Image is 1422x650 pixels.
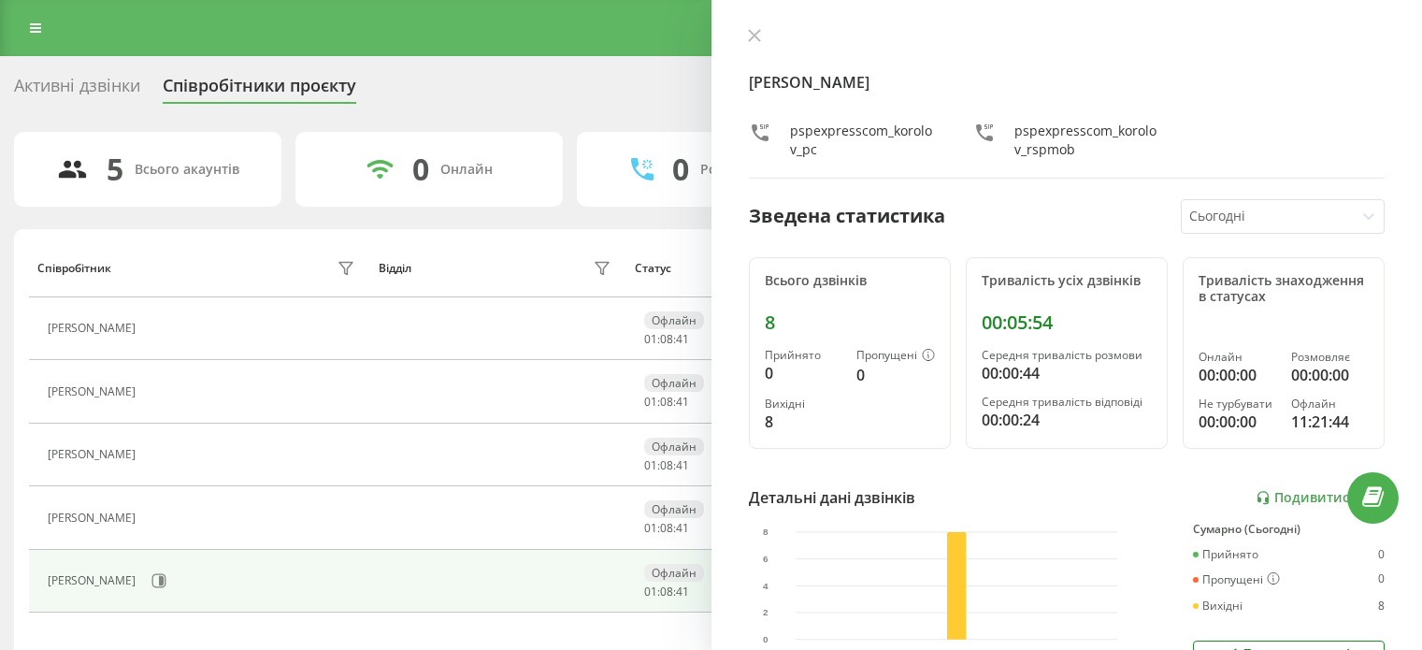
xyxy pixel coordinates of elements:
[135,162,239,178] div: Всього акаунтів
[379,262,411,275] div: Відділ
[644,374,704,392] div: Офлайн
[48,512,140,525] div: [PERSON_NAME]
[749,71,1386,94] h4: [PERSON_NAME]
[749,486,915,509] div: Детальні дані дзвінків
[644,396,689,409] div: : :
[672,152,689,187] div: 0
[763,608,768,618] text: 2
[1199,411,1276,433] div: 00:00:00
[1193,599,1242,613] div: Вихідні
[644,394,657,410] span: 01
[1291,411,1369,433] div: 11:21:44
[676,331,689,347] span: 41
[644,438,704,455] div: Офлайн
[644,331,657,347] span: 01
[676,584,689,599] span: 41
[1291,351,1369,364] div: Розмовляє
[765,273,935,289] div: Всього дзвінків
[982,396,1152,409] div: Середня тривалість відповіді
[982,349,1152,362] div: Середня тривалість розмови
[107,152,123,187] div: 5
[765,362,841,384] div: 0
[440,162,493,178] div: Онлайн
[1199,397,1276,411] div: Не турбувати
[48,574,140,587] div: [PERSON_NAME]
[982,311,1152,334] div: 00:05:54
[14,76,140,105] div: Активні дзвінки
[765,397,841,411] div: Вихідні
[644,311,704,329] div: Офлайн
[1199,351,1276,364] div: Онлайн
[163,76,356,105] div: Співробітники проєкту
[660,457,673,473] span: 08
[644,520,657,536] span: 01
[1291,397,1369,411] div: Офлайн
[644,584,657,599] span: 01
[763,527,768,538] text: 8
[856,364,935,386] div: 0
[1199,364,1276,386] div: 00:00:00
[856,349,935,364] div: Пропущені
[763,581,768,591] text: 4
[1256,490,1385,506] a: Подивитись звіт
[982,409,1152,431] div: 00:00:24
[1358,544,1403,589] iframe: Intercom live chat
[676,394,689,410] span: 41
[644,459,689,472] div: : :
[1378,599,1385,613] div: 8
[1199,273,1369,305] div: Тривалість знаходження в статусах
[700,162,791,178] div: Розмовляють
[660,520,673,536] span: 08
[644,522,689,535] div: : :
[982,362,1152,384] div: 00:00:44
[790,122,936,159] div: pspexpresscom_korolov_pc
[635,262,671,275] div: Статус
[644,564,704,582] div: Офлайн
[1014,122,1160,159] div: pspexpresscom_korolov_rspmob
[1193,572,1280,587] div: Пропущені
[765,311,935,334] div: 8
[1291,364,1369,386] div: 00:00:00
[765,349,841,362] div: Прийнято
[763,635,768,645] text: 0
[1193,523,1385,536] div: Сумарно (Сьогодні)
[749,202,945,230] div: Зведена статистика
[37,262,111,275] div: Співробітник
[412,152,429,187] div: 0
[48,448,140,461] div: [PERSON_NAME]
[48,322,140,335] div: [PERSON_NAME]
[676,457,689,473] span: 41
[644,500,704,518] div: Офлайн
[48,385,140,398] div: [PERSON_NAME]
[676,520,689,536] span: 41
[644,457,657,473] span: 01
[765,411,841,433] div: 8
[1193,548,1258,561] div: Прийнято
[660,394,673,410] span: 08
[660,331,673,347] span: 08
[982,273,1152,289] div: Тривалість усіх дзвінків
[644,585,689,599] div: : :
[763,554,768,564] text: 6
[660,584,673,599] span: 08
[644,333,689,346] div: : :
